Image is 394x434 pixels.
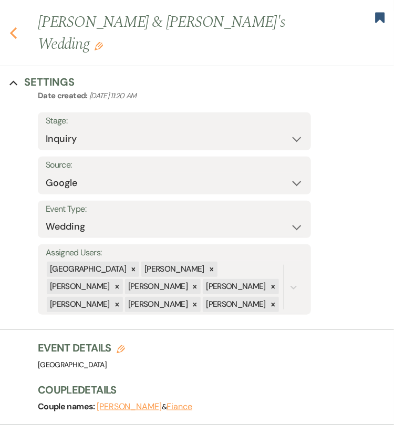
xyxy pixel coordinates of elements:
[38,401,97,412] span: Couple names:
[47,262,128,277] div: [GEOGRAPHIC_DATA]
[46,202,303,217] label: Event Type:
[47,279,111,294] div: [PERSON_NAME]
[47,297,111,312] div: [PERSON_NAME]
[89,91,136,100] span: [DATE] 11:20 AM
[46,245,303,261] label: Assigned Users:
[97,402,162,411] button: [PERSON_NAME]
[125,297,190,312] div: [PERSON_NAME]
[38,360,107,369] span: [GEOGRAPHIC_DATA]
[38,90,89,101] span: Date created:
[203,297,267,312] div: [PERSON_NAME]
[97,402,192,411] span: &
[24,75,75,89] h3: Settings
[38,340,125,355] h3: Event Details
[141,262,206,277] div: [PERSON_NAME]
[38,383,383,397] h3: Couple Details
[9,75,75,89] button: Settings
[203,279,267,294] div: [PERSON_NAME]
[46,113,303,129] label: Stage:
[46,158,303,173] label: Source:
[95,41,103,50] button: Edit
[167,402,192,411] button: Fiance
[38,11,318,55] h1: [PERSON_NAME] & [PERSON_NAME]'s Wedding
[125,279,190,294] div: [PERSON_NAME]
